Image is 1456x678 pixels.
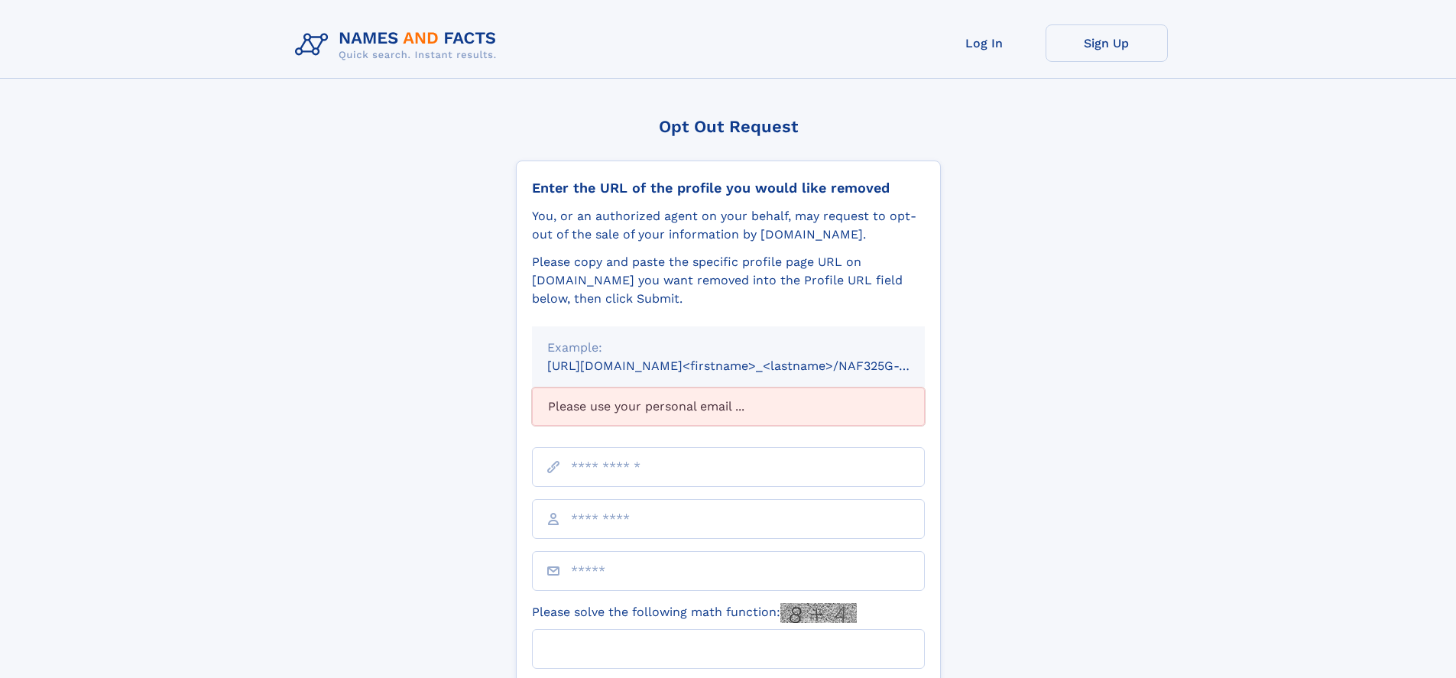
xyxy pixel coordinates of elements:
label: Please solve the following math function: [532,603,857,623]
div: Opt Out Request [516,117,941,136]
div: Enter the URL of the profile you would like removed [532,180,925,196]
small: [URL][DOMAIN_NAME]<firstname>_<lastname>/NAF325G-xxxxxxxx [547,358,954,373]
div: Please copy and paste the specific profile page URL on [DOMAIN_NAME] you want removed into the Pr... [532,253,925,308]
div: Example: [547,339,910,357]
a: Sign Up [1046,24,1168,62]
div: Please use your personal email ... [532,388,925,426]
div: You, or an authorized agent on your behalf, may request to opt-out of the sale of your informatio... [532,207,925,244]
a: Log In [923,24,1046,62]
img: Logo Names and Facts [289,24,509,66]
